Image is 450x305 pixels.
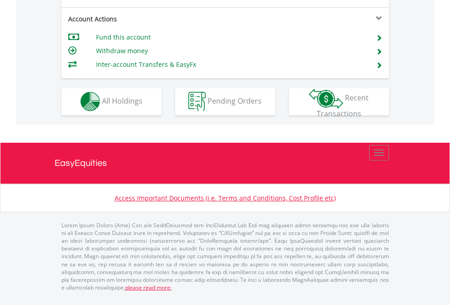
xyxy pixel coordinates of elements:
button: Recent Transactions [289,88,389,115]
a: Access Important Documents (i.e. Terms and Conditions, Cost Profile etc) [115,194,336,202]
td: Withdraw money [96,44,365,58]
td: Fund this account [96,30,365,44]
a: please read more: [125,284,172,291]
a: EasyEquities [55,143,396,184]
button: Pending Orders [175,88,275,115]
td: Inter-account Transfers & EasyFx [96,58,365,71]
span: All Holdings [102,96,142,106]
span: Pending Orders [207,96,262,106]
p: Lorem Ipsum Dolors (Ame) Con a/e SeddOeiusmod tem InciDiduntut Lab Etd mag aliquaen admin veniamq... [61,221,389,291]
img: holdings-wht.png [81,92,100,111]
button: All Holdings [61,88,162,115]
span: Recent Transactions [317,93,369,119]
div: Account Actions [61,15,225,24]
img: transactions-zar-wht.png [309,89,343,109]
img: pending_instructions-wht.png [188,92,206,111]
